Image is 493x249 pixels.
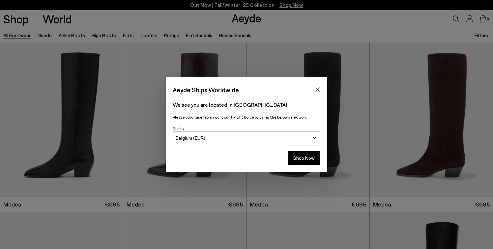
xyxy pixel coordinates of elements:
[176,135,205,141] span: Belgium (EUR)
[173,84,239,96] span: Aeyde Ships Worldwide
[313,85,323,95] button: Close
[173,126,184,130] span: Country
[288,151,320,165] button: Shop Now
[173,101,320,109] p: We see you are located in [GEOGRAPHIC_DATA]
[173,114,320,120] p: Please purchase from your country of choice by using the below selection:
